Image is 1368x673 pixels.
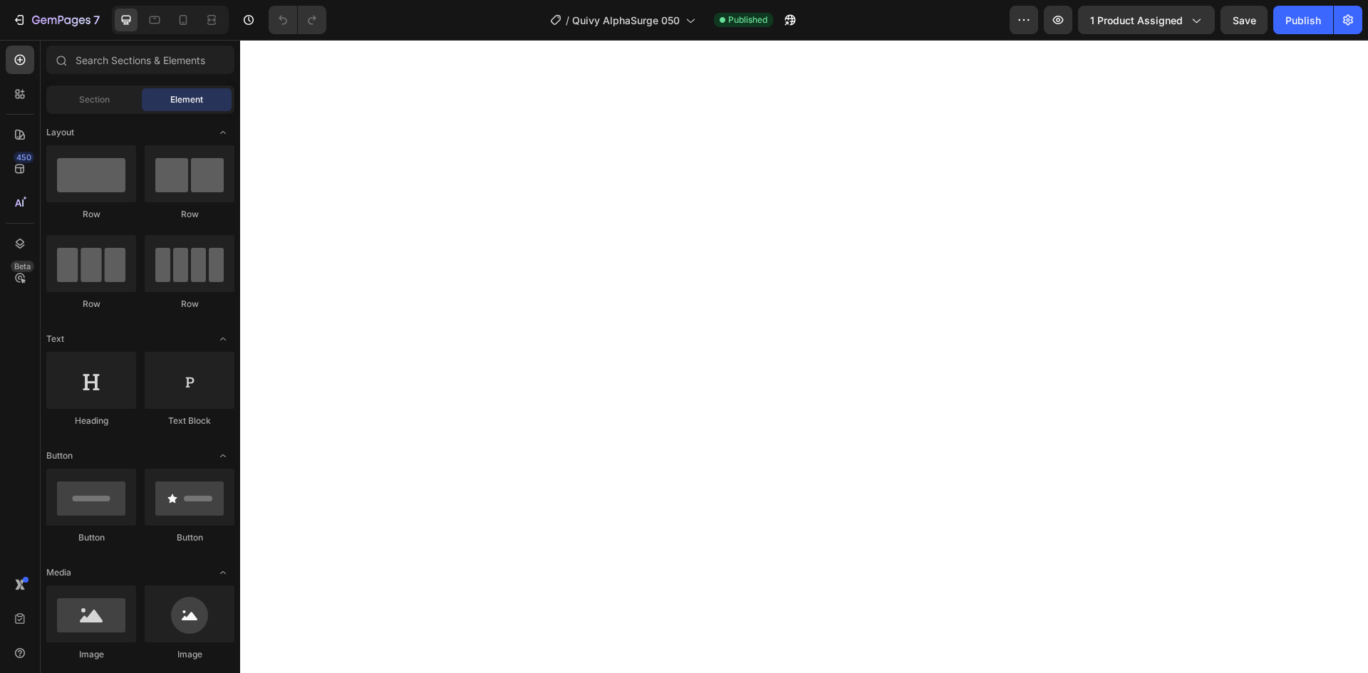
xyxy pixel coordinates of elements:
[145,298,234,311] div: Row
[1078,6,1215,34] button: 1 product assigned
[1285,13,1321,28] div: Publish
[46,46,234,74] input: Search Sections & Elements
[6,6,106,34] button: 7
[1273,6,1333,34] button: Publish
[46,531,136,544] div: Button
[572,13,680,28] span: Quivy AlphaSurge 050
[1233,14,1256,26] span: Save
[46,126,74,139] span: Layout
[170,93,203,106] span: Element
[46,414,136,427] div: Heading
[240,40,1368,673] iframe: Design area
[145,531,234,544] div: Button
[1090,13,1183,28] span: 1 product assigned
[145,648,234,661] div: Image
[79,93,110,106] span: Section
[212,328,234,350] span: Toggle open
[212,121,234,144] span: Toggle open
[212,561,234,584] span: Toggle open
[46,566,71,579] span: Media
[728,14,767,26] span: Published
[1221,6,1268,34] button: Save
[46,208,136,221] div: Row
[212,444,234,467] span: Toggle open
[93,11,100,28] p: 7
[46,449,73,462] span: Button
[46,648,136,661] div: Image
[145,208,234,221] div: Row
[11,261,34,272] div: Beta
[46,333,64,345] span: Text
[145,414,234,427] div: Text Block
[269,6,326,34] div: Undo/Redo
[14,152,34,163] div: 450
[566,13,569,28] span: /
[46,298,136,311] div: Row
